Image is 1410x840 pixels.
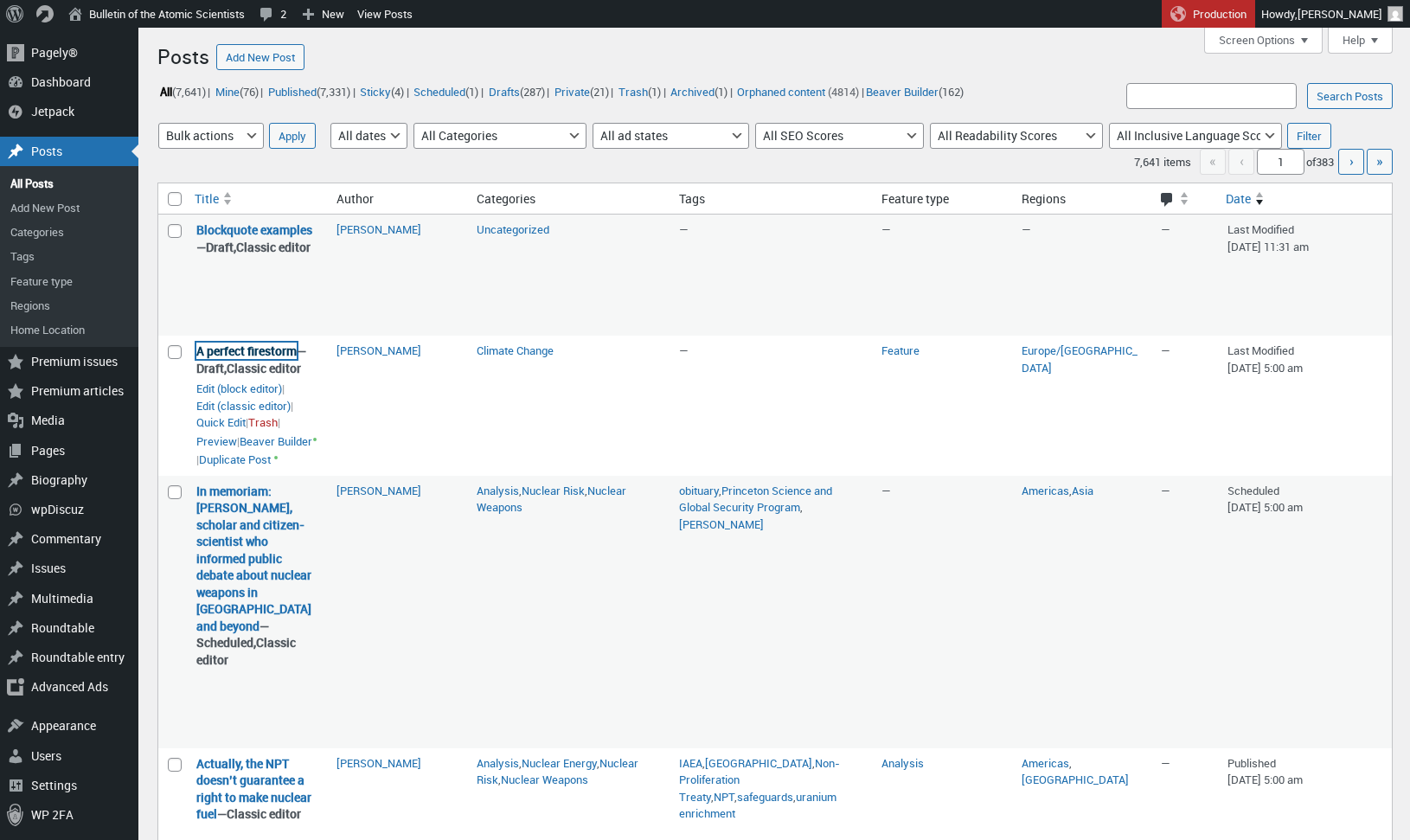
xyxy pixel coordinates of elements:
span: (4) [391,84,404,99]
a: Mine(76) [213,81,260,101]
a: Duplicate Post [199,452,271,469]
span: Classic editor [196,634,296,668]
span: Draft, [196,360,227,376]
span: Draft, [206,239,236,255]
span: — [1161,343,1170,358]
li: (4814) [735,80,859,103]
a: safeguards [737,789,793,805]
button: Screen Options [1204,28,1323,54]
td: , [1013,476,1153,748]
a: Analysis [477,483,519,498]
strong: — [196,221,319,255]
span: 383 [1316,154,1334,170]
li: | [616,80,665,103]
span: — [1161,483,1170,498]
a: [PERSON_NAME] [336,221,421,237]
a: Next page [1338,149,1364,175]
a: Published(7,331) [266,81,352,101]
a: Archived(1) [669,81,730,101]
span: Title [195,190,219,208]
span: Comments [1159,192,1176,209]
span: • [312,429,317,450]
li: | [266,80,355,103]
a: All(7,641) [157,81,208,101]
span: — [1161,221,1170,237]
span: Scheduled, [196,634,256,651]
li: | [157,80,210,103]
span: 7,641 items [1134,154,1191,170]
a: Asia [1072,483,1093,498]
a: Non-Proliferation Treaty [679,755,840,805]
span: of [1306,154,1336,170]
input: Apply [269,123,316,149]
span: — [679,343,689,358]
li: | [669,80,733,103]
a: Nuclear Risk [477,755,638,788]
strong: — [196,343,319,376]
a: Orphaned content [735,81,828,101]
span: « [1200,149,1226,175]
span: Classic editor [227,360,301,376]
span: (7,331) [317,84,350,99]
span: | [196,414,248,430]
a: IAEA [679,755,702,771]
strong: — [196,755,319,823]
a: Nuclear Weapons [477,483,626,516]
span: • [273,447,279,468]
td: , , [670,476,873,748]
input: Filter [1287,123,1331,149]
a: “In memoriam: R. Rajaraman, scholar and citizen-scientist who informed public debate about nuclea... [196,483,311,634]
span: (21) [590,84,609,99]
li: | [552,80,613,103]
a: Analysis [881,755,924,771]
span: | [196,433,240,449]
a: Nuclear Risk [522,483,585,498]
a: Uncategorized [477,221,549,237]
span: (76) [240,84,259,99]
a: Edit “A perfect firestorm” in the block editor [196,381,282,398]
h1: Posts [157,36,209,74]
a: Analysis [477,755,519,771]
span: (162) [939,84,964,99]
a: Trash(1) [616,81,663,101]
a: Title Sort ascending. [188,183,328,215]
a: Americas [1022,755,1069,771]
a: obituary [679,483,719,498]
a: “Blockquote examples” (Edit) [196,221,312,238]
span: ‹ [1228,149,1254,175]
a: Date [1219,183,1392,215]
a: Princeton Science and Global Security Program [679,483,832,516]
span: | [196,381,285,396]
span: Classic editor [236,239,311,255]
a: Feature [881,343,920,358]
a: [PERSON_NAME] [679,516,764,532]
a: Add New Post [216,44,304,70]
span: Classic editor [227,805,301,822]
button: Quick edit “A perfect firestorm” inline [196,414,246,430]
span: — [1022,221,1031,237]
span: Date [1226,190,1251,208]
a: Nuclear Weapons [501,772,588,787]
th: Tags [670,183,873,215]
input: Search Posts [1307,83,1393,109]
a: NPT [714,789,734,805]
a: Comments Sort ascending. [1152,183,1219,215]
span: | [196,433,317,468]
a: Beaver Builder(162) [864,81,966,101]
td: Last Modified [DATE] 5:00 am [1219,336,1392,475]
span: | [248,414,280,430]
span: » [1376,151,1383,170]
a: Scheduled(1) [412,81,481,101]
a: uranium enrichment [679,789,836,822]
td: Scheduled [DATE] 5:00 am [1219,476,1392,748]
a: Europe/[GEOGRAPHIC_DATA] [1022,343,1138,375]
a: Private(21) [552,81,611,101]
a: [PERSON_NAME] [336,755,421,771]
a: “A perfect firestorm” (Edit) [196,343,297,359]
a: Last page [1367,149,1393,175]
ul: | [157,80,966,103]
li: | [486,80,549,103]
a: “Actually, the NPT doesn’t guarantee a right to make nuclear fuel” (Edit) [196,755,311,823]
td: , , [468,476,670,748]
a: Sticky(4) [358,81,407,101]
